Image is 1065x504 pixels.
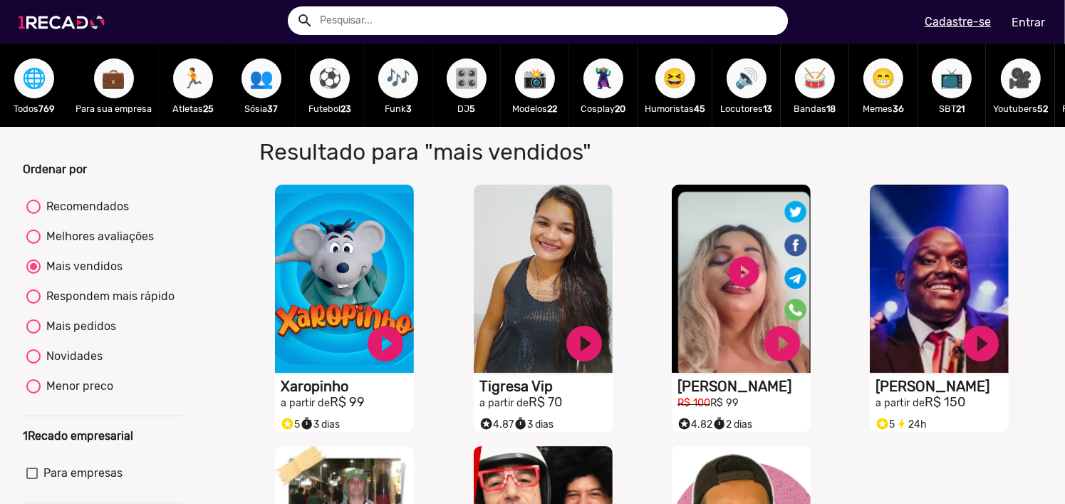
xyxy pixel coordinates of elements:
span: 24h [895,418,927,431]
span: 🎛️ [454,58,479,98]
video: S1RECADO vídeos dedicados para fãs e empresas [275,185,414,373]
p: Para sua empresa [76,102,152,115]
span: 4.87 [479,418,514,431]
span: 3 dias [514,418,554,431]
i: Selo super talento [479,413,493,431]
small: bolt [895,417,908,431]
b: 769 [38,103,55,114]
h1: Xaropinho [281,378,414,395]
div: Menor preco [41,378,113,395]
b: 52 [1037,103,1048,114]
span: 👥 [249,58,274,98]
span: 📸 [523,58,547,98]
b: 22 [548,103,558,114]
b: 36 [893,103,904,114]
i: bolt [895,413,908,431]
button: 🥁 [795,58,835,98]
a: play_circle_filled [364,322,407,365]
div: Melhores avaliações [41,228,154,245]
b: 5 [470,103,476,114]
span: 5 [876,418,895,431]
h2: R$ 150 [876,395,1009,411]
p: SBT [925,102,979,115]
button: Example home icon [291,7,316,32]
span: 🎥 [1009,58,1033,98]
b: 1Recado empresarial [23,429,133,443]
a: play_circle_filled [960,322,1002,365]
b: Ordenar por [23,163,87,176]
small: R$ 99 [710,397,739,409]
span: 💼 [102,58,126,98]
p: Todos [7,102,61,115]
h1: Resultado para "mais vendidos" [249,138,771,165]
small: stars [677,417,691,431]
p: Memes [856,102,910,115]
video: S1RECADO vídeos dedicados para fãs e empresas [672,185,811,373]
span: ⚽ [318,58,342,98]
div: Mais pedidos [41,318,116,335]
small: a partir de [281,397,330,409]
p: Funk [371,102,425,115]
small: stars [281,417,294,431]
span: 3 dias [300,418,340,431]
small: a partir de [479,397,529,409]
b: 25 [203,103,214,114]
button: 🔊 [727,58,767,98]
p: Cosplay [576,102,630,115]
u: Cadastre-se [925,15,991,29]
i: Selo super talento [677,413,691,431]
p: Locutores [719,102,774,115]
b: 21 [956,103,965,114]
a: play_circle_filled [761,322,804,365]
span: 🥁 [803,58,827,98]
span: 🎶 [386,58,410,98]
button: 💼 [94,58,134,98]
button: 📸 [515,58,555,98]
b: 23 [341,103,351,114]
h1: [PERSON_NAME] [876,378,1009,395]
small: stars [876,417,889,431]
p: Sósia [234,102,289,115]
button: 🎥 [1001,58,1041,98]
a: Entrar [1002,10,1054,35]
button: 📺 [932,58,972,98]
span: 📺 [940,58,964,98]
p: DJ [440,102,494,115]
button: 😆 [655,58,695,98]
small: timer [300,417,313,431]
b: 45 [694,103,705,114]
small: timer [712,417,726,431]
div: Respondem mais rápido [41,288,175,305]
input: Pesquisar... [309,6,789,35]
small: R$ 100 [677,397,710,409]
p: Futebol [303,102,357,115]
button: 🌐 [14,58,54,98]
h1: Tigresa Vip [479,378,613,395]
span: 🌐 [22,58,46,98]
i: timer [514,413,527,431]
span: 🔊 [734,58,759,98]
h1: [PERSON_NAME] [677,378,811,395]
div: Recomendados [41,198,129,215]
i: Selo super talento [876,413,889,431]
span: 5 [281,418,300,431]
i: Selo super talento [281,413,294,431]
a: play_circle_filled [563,322,606,365]
mat-icon: Example home icon [296,12,313,29]
span: 2 dias [712,418,752,431]
span: 😁 [871,58,895,98]
i: timer [712,413,726,431]
span: Para empresas [43,465,123,482]
span: 🏃 [181,58,205,98]
b: 18 [827,103,836,114]
button: 🎛️ [447,58,487,98]
video: S1RECADO vídeos dedicados para fãs e empresas [870,185,1009,373]
button: 🦹🏼‍♀️ [583,58,623,98]
p: Humoristas [645,102,705,115]
p: Modelos [508,102,562,115]
h2: R$ 70 [479,395,613,411]
span: 4.82 [677,418,712,431]
button: 👥 [241,58,281,98]
button: 🏃 [173,58,213,98]
small: a partir de [876,397,925,409]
